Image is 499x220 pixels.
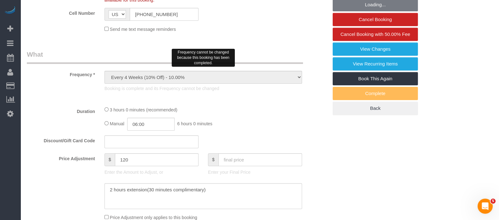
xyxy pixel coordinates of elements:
span: $ [104,153,115,166]
a: Book This Again [333,72,418,85]
label: Discount/Gift Card Code [22,135,100,144]
span: 6 hours 0 minutes [177,121,212,126]
a: Back [333,102,418,115]
span: Manual [110,121,124,126]
iframe: Intercom live chat [478,199,493,214]
input: final price [218,153,302,166]
p: Enter your Final Price [208,169,302,175]
img: Automaid Logo [4,6,16,15]
span: Cancel Booking with 50.00% Fee [341,31,410,37]
a: Cancel Booking [333,13,418,26]
input: Cell Number [130,8,199,21]
a: View Recurring Items [333,57,418,71]
label: Price Adjustment [22,153,100,162]
label: Duration [22,106,100,115]
span: 3 hours 0 minutes (recommended) [110,107,177,112]
a: View Changes [333,42,418,56]
span: Send me text message reminders [110,27,176,32]
label: Frequency * [22,69,100,78]
span: $ [208,153,218,166]
div: Frequency cannot be changed because this booking has been completed. [172,49,235,67]
span: 5 [490,199,496,204]
label: Cell Number [22,8,100,16]
p: Booking is complete and its Frequency cannot be changed [104,85,302,92]
a: Cancel Booking with 50.00% Fee [333,28,418,41]
span: Price Adjustment only applies to this booking [110,215,197,220]
legend: What [27,50,303,64]
p: Enter the Amount to Adjust, or [104,169,199,175]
